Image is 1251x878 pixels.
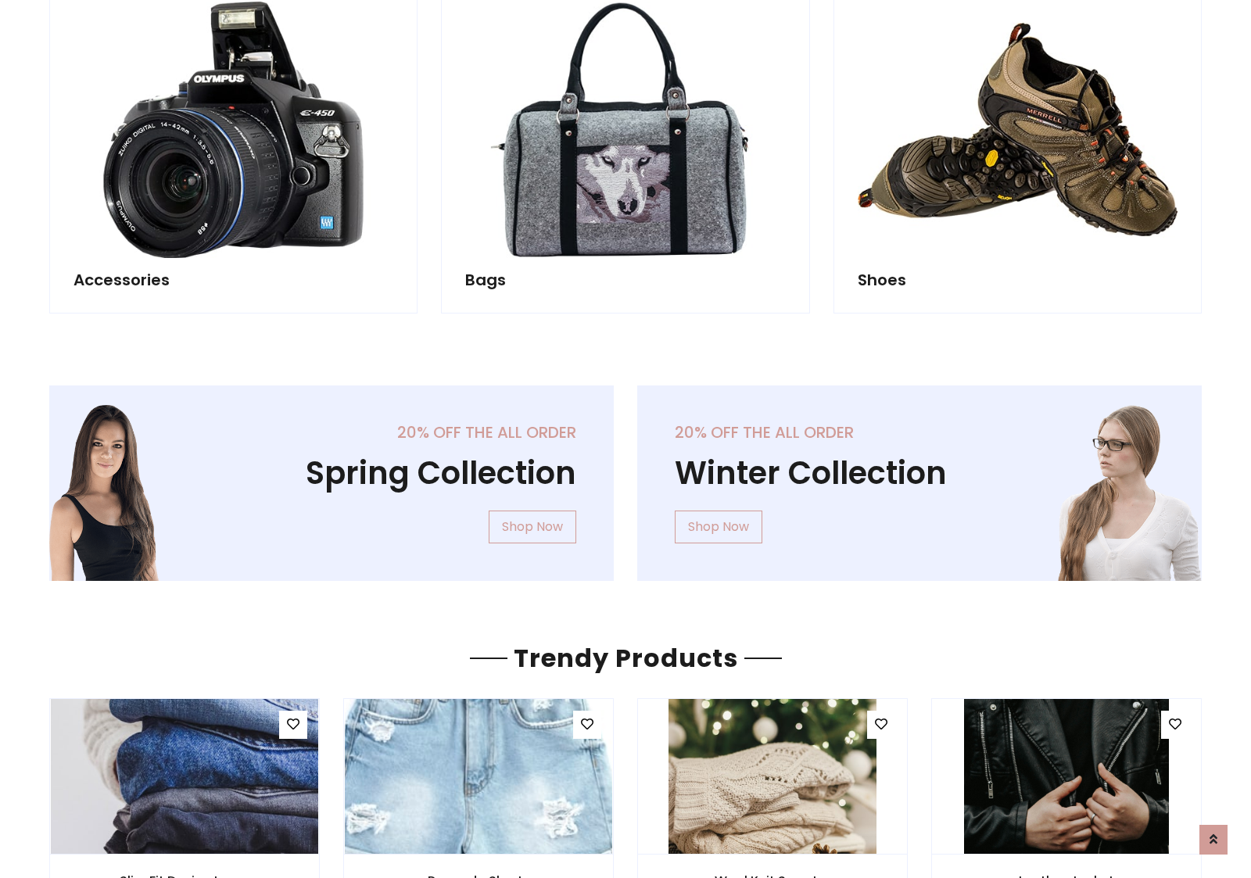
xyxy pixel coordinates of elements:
h5: 20% off the all order [87,423,576,442]
a: Shop Now [489,511,576,543]
span: Trendy Products [507,640,744,676]
h5: Bags [465,271,785,289]
h5: Shoes [858,271,1178,289]
h5: 20% off the all order [675,423,1164,442]
h1: Spring Collection [87,454,576,492]
a: Shop Now [675,511,762,543]
h1: Winter Collection [675,454,1164,492]
h5: Accessories [73,271,393,289]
